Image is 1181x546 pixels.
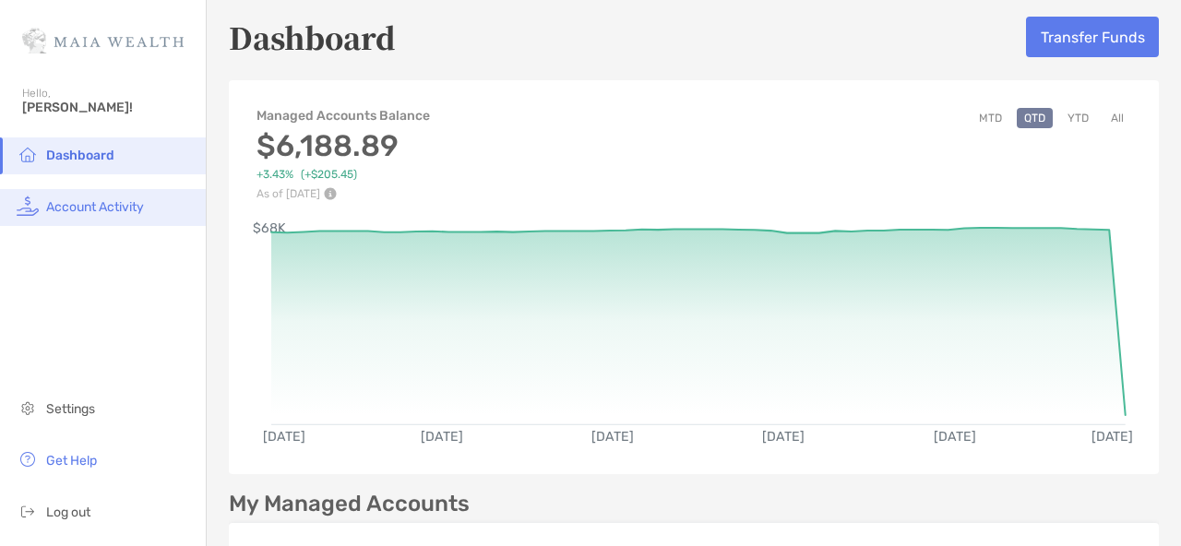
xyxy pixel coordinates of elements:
[229,493,470,516] p: My Managed Accounts
[256,187,432,200] p: As of [DATE]
[46,453,97,469] span: Get Help
[256,168,293,182] span: +3.43%
[1103,108,1131,128] button: All
[763,430,805,445] text: [DATE]
[256,108,432,124] h4: Managed Accounts Balance
[972,108,1009,128] button: MTD
[22,100,195,115] span: [PERSON_NAME]!
[46,401,95,417] span: Settings
[1026,17,1159,57] button: Transfer Funds
[421,430,463,445] text: [DATE]
[46,504,90,520] span: Log out
[46,199,144,215] span: Account Activity
[301,168,357,182] span: ( +$205.45 )
[324,187,337,200] img: Performance Info
[1060,108,1096,128] button: YTD
[1017,108,1053,128] button: QTD
[17,448,39,470] img: get-help icon
[1092,430,1135,445] text: [DATE]
[17,500,39,522] img: logout icon
[17,143,39,165] img: household icon
[17,195,39,217] img: activity icon
[253,220,286,236] text: $68K
[17,397,39,419] img: settings icon
[46,148,114,163] span: Dashboard
[263,430,305,445] text: [DATE]
[22,7,184,74] img: Zoe Logo
[256,128,432,163] h3: $6,188.89
[229,16,396,58] h5: Dashboard
[935,430,977,445] text: [DATE]
[592,430,635,445] text: [DATE]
